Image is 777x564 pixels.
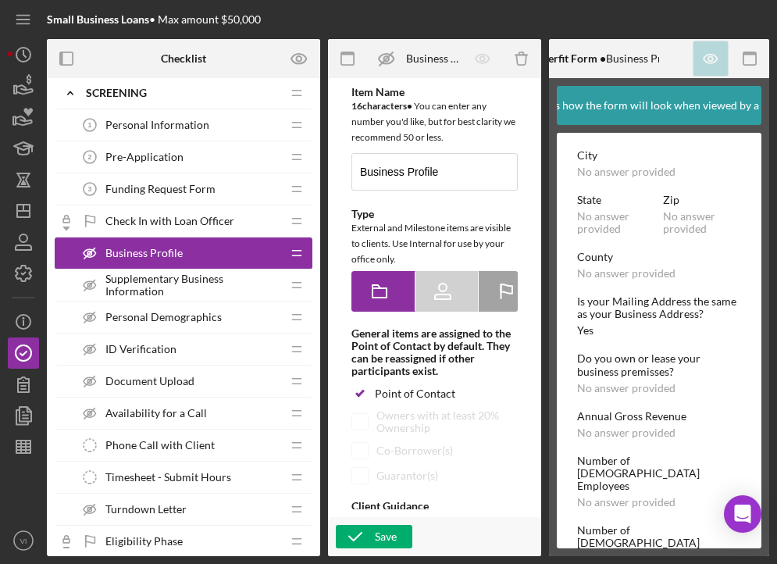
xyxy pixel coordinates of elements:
[406,52,463,65] div: Business Profile
[577,524,741,562] div: Number of [DEMOGRAPHIC_DATA] Employees
[663,194,741,206] div: Zip
[351,208,518,220] div: Type
[8,525,39,556] button: VI
[663,210,741,235] div: No answer provided
[577,295,741,320] div: Is your Mailing Address the same as your Business Address?
[577,267,675,280] div: No answer provided
[161,52,206,65] b: Checklist
[577,410,741,423] div: Annual Gross Revenue
[105,311,222,323] span: Personal Demographics
[577,251,741,263] div: County
[105,535,183,548] span: Eligibility Phase
[88,121,92,129] tspan: 1
[525,52,606,65] b: Lenderfit Form •
[577,496,675,509] div: No answer provided
[351,86,518,98] div: Item Name
[86,87,281,99] div: Screening
[47,12,149,26] b: Small Business Loans
[105,471,231,484] span: Timesheet - Submit Hours
[105,439,215,452] span: Phone Call with Client
[375,387,455,400] div: Point of Contact
[577,324,593,337] div: Yes
[105,375,194,387] span: Document Upload
[12,12,151,30] body: Rich Text Area. Press ALT-0 for help.
[577,427,675,439] div: No answer provided
[577,149,741,162] div: City
[724,495,761,533] div: Open Intercom Messenger
[105,503,187,516] span: Turndown Letter
[351,220,518,267] div: External and Milestone items are visible to clients. Use Internal for use by your office only.
[525,52,683,65] div: Business Profile
[105,247,183,259] span: Business Profile
[105,407,207,419] span: Availability for a Call
[105,273,281,298] span: Supplementary Business Information
[577,210,655,235] div: No answer provided
[105,183,216,195] span: Funding Request Form
[376,469,438,482] div: Guarantor(s)
[88,185,92,193] tspan: 3
[351,327,518,377] div: General items are assigned to the Point of Contact by default. They can be reassigned if other pa...
[336,525,412,548] button: Save
[376,444,453,457] div: Co-Borrower(s)
[20,537,27,545] text: VI
[105,215,234,227] span: Check In with Loan Officer
[375,525,397,548] div: Save
[577,194,655,206] div: State
[351,500,518,512] div: Client Guidance
[12,12,151,502] body: Rich Text Area. Press ALT-0 for help.
[12,12,151,502] div: Similar to the personal profile, you'll only need to complete your business profile once, and it ...
[577,166,675,178] div: No answer provided
[577,382,675,394] div: No answer provided
[105,151,184,163] span: Pre-Application
[105,119,209,131] span: Personal Information
[47,13,261,26] div: • Max amount $50,000
[577,455,741,492] div: Number of [DEMOGRAPHIC_DATA] Employees
[351,98,518,145] div: You can enter any number you'd like, but for best clarity we recommend 50 or less.
[376,409,518,434] div: Owners with at least 20% Ownership
[351,100,412,112] b: 16 character s •
[88,153,92,161] tspan: 2
[105,343,176,355] span: ID Verification
[577,352,741,377] div: Do you own or lease your business premisses?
